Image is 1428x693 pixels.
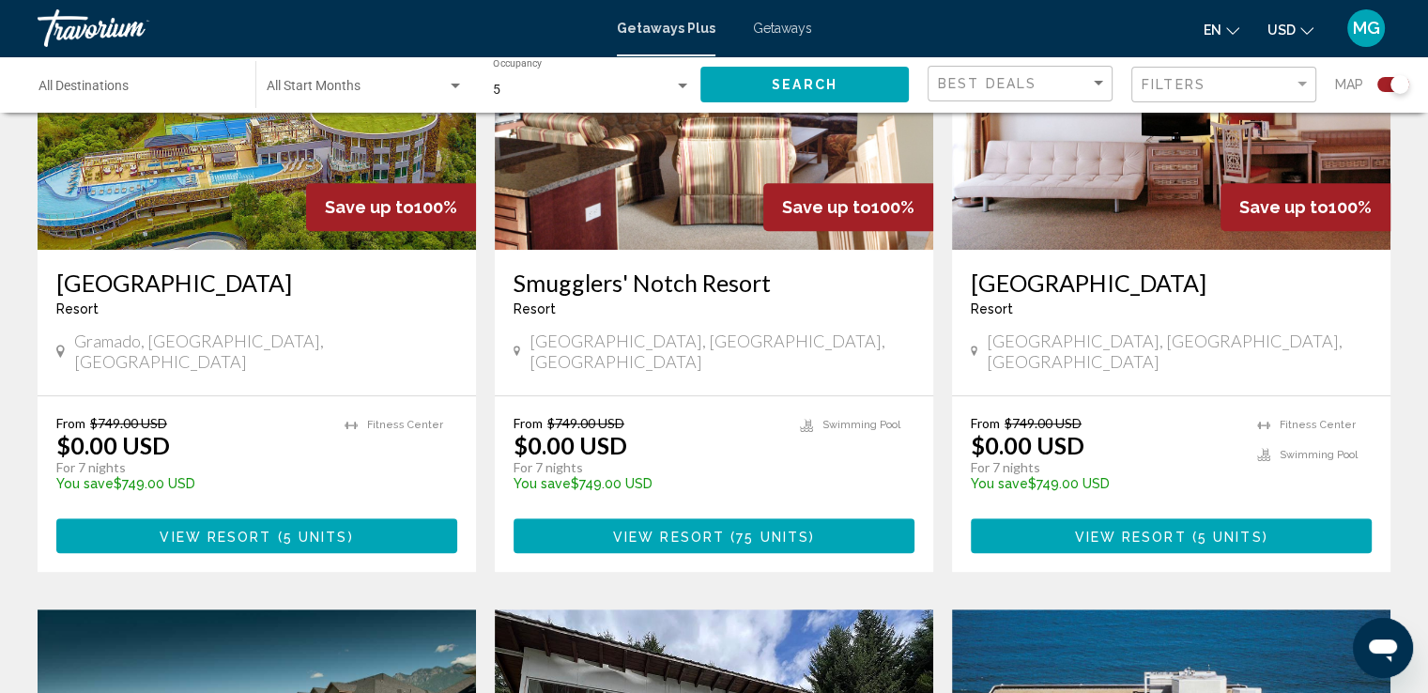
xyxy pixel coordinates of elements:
span: Map [1335,71,1363,98]
span: You save [56,476,114,491]
button: View Resort(75 units) [514,518,914,553]
span: Fitness Center [1280,419,1356,431]
span: MG [1353,19,1380,38]
span: ( ) [725,529,815,544]
p: $0.00 USD [971,431,1084,459]
span: en [1204,23,1221,38]
mat-select: Sort by [938,76,1107,92]
span: $749.00 USD [90,415,167,431]
a: [GEOGRAPHIC_DATA] [56,269,457,297]
span: 5 units [284,529,348,544]
a: Smugglers' Notch Resort [514,269,914,297]
span: $749.00 USD [1005,415,1082,431]
span: 5 [493,82,500,97]
p: $0.00 USD [514,431,627,459]
a: Getaways Plus [617,21,715,36]
span: Fitness Center [367,419,443,431]
span: 5 units [1198,529,1263,544]
span: Swimming Pool [1280,449,1358,461]
button: User Menu [1342,8,1390,48]
span: ( ) [272,529,354,544]
p: $749.00 USD [514,476,781,491]
span: From [514,415,543,431]
span: Resort [971,301,1013,316]
span: ( ) [1187,529,1268,544]
span: Save up to [782,197,871,217]
span: Search [772,78,837,93]
span: [GEOGRAPHIC_DATA], [GEOGRAPHIC_DATA], [GEOGRAPHIC_DATA] [987,331,1372,372]
span: Filters [1142,77,1205,92]
p: For 7 nights [971,459,1238,476]
button: Search [700,67,909,101]
span: USD [1267,23,1296,38]
a: Getaways [753,21,812,36]
div: 100% [1221,183,1390,231]
button: Change currency [1267,16,1313,43]
button: Filter [1131,66,1316,104]
a: [GEOGRAPHIC_DATA] [971,269,1372,297]
span: Save up to [325,197,414,217]
span: From [971,415,1000,431]
span: View Resort [1074,529,1186,544]
span: You save [971,476,1028,491]
span: Best Deals [938,76,1036,91]
a: Travorium [38,9,598,47]
p: $749.00 USD [56,476,326,491]
p: For 7 nights [56,459,326,476]
p: $0.00 USD [56,431,170,459]
span: 75 units [736,529,809,544]
div: 100% [306,183,476,231]
span: $749.00 USD [547,415,624,431]
span: [GEOGRAPHIC_DATA], [GEOGRAPHIC_DATA], [GEOGRAPHIC_DATA] [530,331,914,372]
span: From [56,415,85,431]
span: Save up to [1239,197,1328,217]
iframe: Button to launch messaging window [1353,618,1413,678]
span: View Resort [613,529,725,544]
button: View Resort(5 units) [56,518,457,553]
span: View Resort [160,529,271,544]
p: For 7 nights [514,459,781,476]
span: Resort [56,301,99,316]
button: Change language [1204,16,1239,43]
span: You save [514,476,571,491]
span: Resort [514,301,556,316]
span: Gramado, [GEOGRAPHIC_DATA], [GEOGRAPHIC_DATA] [74,331,457,372]
span: Swimming Pool [822,419,900,431]
p: $749.00 USD [971,476,1238,491]
div: 100% [763,183,933,231]
button: View Resort(5 units) [971,518,1372,553]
